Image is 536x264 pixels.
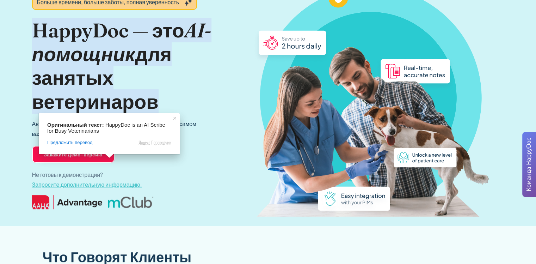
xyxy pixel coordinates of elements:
ya-tr-span: AI-помощник [32,18,211,66]
a: Закажите Демо-версию [32,146,115,163]
ya-tr-span: Запросите дополнительную информацию. [32,181,142,188]
span: Предложить перевод [47,139,92,146]
ya-tr-span: Не готовы к демонстрации? [32,171,103,178]
img: Логотип AAHA Advantage [32,195,103,209]
span: HappyDoc is an AI Scribe for Busy Veterinarians [47,122,167,134]
ya-tr-span: для занятых ветеринаров [32,42,172,113]
img: логотип mclub' а [108,197,153,208]
ya-tr-span: Автоматизируйте ведение записей и сосредоточьтесь на самом важном — своих пациентах. [32,120,196,137]
ya-tr-span: HappyDoc — это [32,18,184,42]
span: Оригинальный текст: [47,122,104,128]
ya-tr-span: Закажите Демо-версию [44,151,103,157]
